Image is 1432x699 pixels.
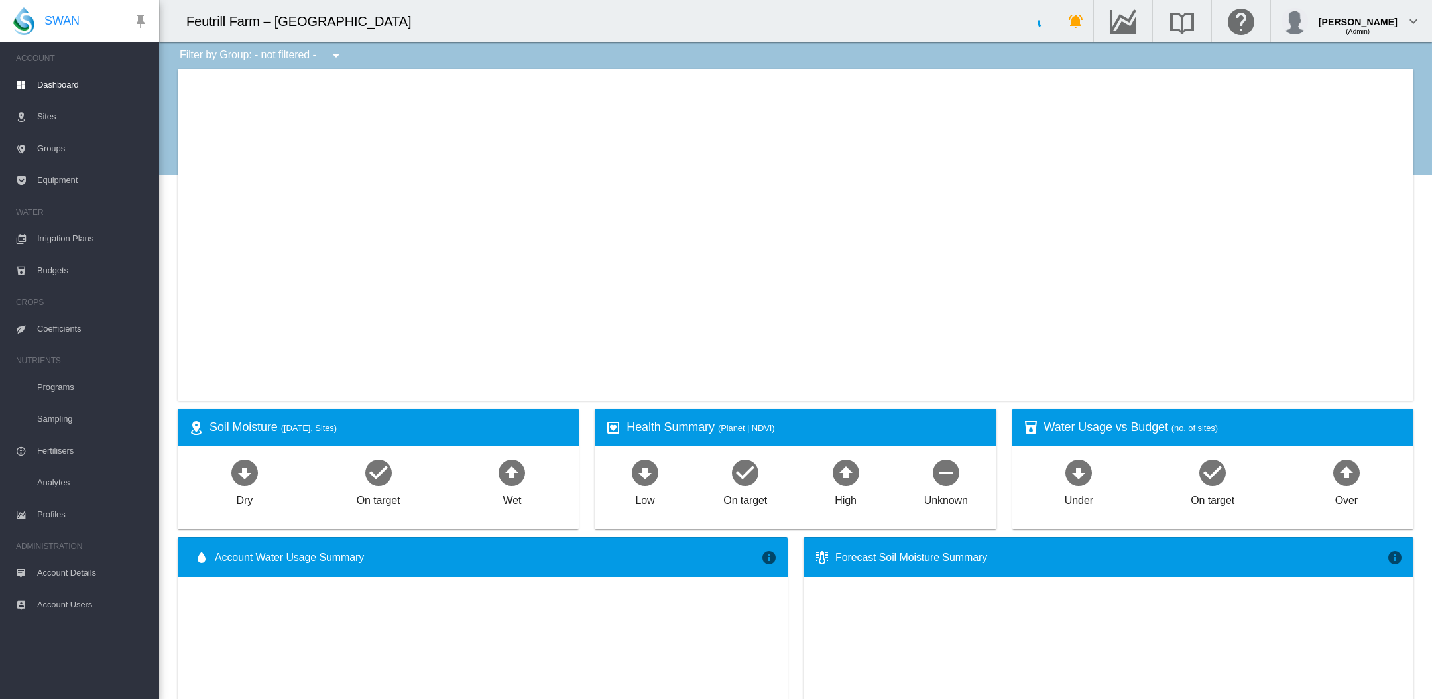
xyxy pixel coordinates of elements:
span: Sampling [37,403,149,435]
md-icon: icon-water [194,550,209,566]
span: Coefficients [37,313,149,345]
md-icon: icon-checkbox-marked-circle [729,456,761,488]
md-icon: icon-information [1387,550,1403,566]
span: ACCOUNT [16,48,149,69]
div: Low [635,488,654,508]
button: icon-menu-down [323,42,349,69]
md-icon: icon-checkbox-marked-circle [1197,456,1228,488]
span: Profiles [37,499,149,531]
div: Under [1065,488,1093,508]
md-icon: icon-arrow-down-bold-circle [629,456,661,488]
md-icon: icon-arrow-up-bold-circle [496,456,528,488]
div: Wet [503,488,521,508]
md-icon: icon-map-marker-radius [188,420,204,436]
md-icon: icon-information [761,550,777,566]
md-icon: Go to the Data Hub [1107,13,1139,29]
span: Budgets [37,255,149,286]
span: (Admin) [1346,28,1370,35]
div: High [835,488,857,508]
span: Account Details [37,557,149,589]
div: Filter by Group: - not filtered - [170,42,353,69]
md-icon: icon-chevron-down [1405,13,1421,29]
img: SWAN-Landscape-Logo-Colour-drop.png [13,7,34,35]
div: Water Usage vs Budget [1044,419,1403,436]
div: Unknown [924,488,968,508]
div: Dry [237,488,253,508]
span: Programs [37,371,149,403]
md-icon: icon-arrow-down-bold-circle [229,456,261,488]
div: On target [357,488,400,508]
span: SWAN [44,13,80,29]
span: Analytes [37,467,149,499]
span: CROPS [16,292,149,313]
span: WATER [16,202,149,223]
span: Equipment [37,164,149,196]
div: Health Summary [626,419,985,436]
img: profile.jpg [1282,8,1308,34]
span: NUTRIENTS [16,350,149,371]
span: Dashboard [37,69,149,101]
span: (no. of sites) [1171,423,1218,433]
button: icon-bell-ring [1063,8,1089,34]
md-icon: icon-arrow-up-bold-circle [1331,456,1362,488]
md-icon: icon-arrow-down-bold-circle [1063,456,1095,488]
div: Over [1335,488,1358,508]
span: (Planet | NDVI) [718,423,775,433]
div: On target [723,488,767,508]
span: Sites [37,101,149,133]
md-icon: icon-bell-ring [1068,13,1084,29]
div: On target [1191,488,1234,508]
md-icon: icon-minus-circle [930,456,962,488]
span: ([DATE], Sites) [281,423,337,433]
md-icon: icon-pin [133,13,149,29]
span: Fertilisers [37,435,149,467]
div: [PERSON_NAME] [1319,10,1398,23]
span: Account Users [37,589,149,621]
md-icon: icon-checkbox-marked-circle [363,456,394,488]
span: Account Water Usage Summary [215,550,761,565]
div: Soil Moisture [209,419,568,436]
md-icon: icon-thermometer-lines [814,550,830,566]
md-icon: icon-heart-box-outline [605,420,621,436]
md-icon: icon-menu-down [328,48,344,64]
md-icon: icon-cup-water [1023,420,1039,436]
md-icon: Search the knowledge base [1166,13,1198,29]
div: Forecast Soil Moisture Summary [835,550,1387,565]
md-icon: icon-arrow-up-bold-circle [830,456,862,488]
span: Groups [37,133,149,164]
span: Irrigation Plans [37,223,149,255]
md-icon: Click here for help [1225,13,1257,29]
div: Feutrill Farm – [GEOGRAPHIC_DATA] [186,12,423,31]
span: ADMINISTRATION [16,536,149,557]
